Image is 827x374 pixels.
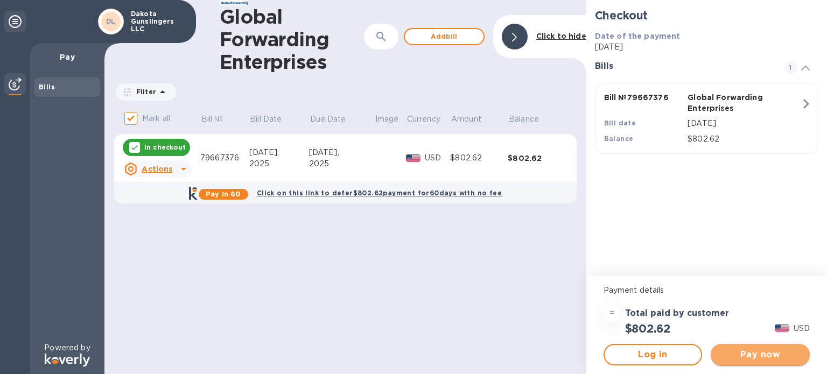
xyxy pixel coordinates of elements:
span: Add bill [413,30,475,43]
span: Bill № [201,114,237,125]
img: USD [406,154,420,162]
div: $802.62 [450,152,508,164]
b: Pay in 60 [206,190,241,198]
h1: Global Forwarding Enterprises [220,5,364,73]
p: Global Forwarding Enterprises [688,92,767,114]
span: 1 [784,61,797,74]
p: Bill № [201,114,223,125]
p: Pay [39,52,96,62]
p: Bill Date [250,114,282,125]
div: 2025 [249,158,309,170]
p: Payment details [604,285,810,296]
p: Mark all [142,113,170,124]
b: DL [106,17,116,25]
div: $802.62 [508,153,565,164]
span: Pay now [719,348,801,361]
p: Balance [509,114,539,125]
b: Balance [604,135,634,143]
span: Due Date [310,114,360,125]
b: Bills [39,83,55,91]
button: Pay now [711,344,810,365]
span: Amount [451,114,495,125]
p: USD [425,152,451,164]
img: Logo [45,354,90,366]
p: [DATE] [688,118,801,129]
p: [DATE] [595,41,818,53]
div: [DATE], [309,147,374,158]
div: = [604,305,621,322]
p: Amount [451,114,481,125]
span: Log in [613,348,693,361]
p: $802.62 [688,133,801,145]
p: Due Date [310,114,346,125]
button: Bill №79667376Global Forwarding EnterprisesBill date[DATE]Balance$802.62 [595,83,818,154]
p: Dakota Gunslingers LLC [131,10,185,33]
b: Click to hide [536,32,586,40]
h3: Bills [595,61,771,72]
p: Filter [132,87,156,96]
u: Actions [142,165,172,173]
span: Bill Date [250,114,296,125]
p: Image [375,114,399,125]
div: 79667376 [200,152,249,164]
p: In checkout [144,143,186,152]
p: Bill № 79667376 [604,92,684,103]
p: Powered by [44,342,90,354]
p: USD [794,323,810,334]
h2: $802.62 [625,322,670,335]
button: Log in [604,344,703,365]
div: [DATE], [249,147,309,158]
span: Balance [509,114,553,125]
img: USD [775,324,789,332]
button: Addbill [404,28,485,45]
b: Bill date [604,119,636,127]
b: Click on this link to defer $802.62 payment for 60 days with no fee [257,189,502,197]
h2: Checkout [595,9,818,22]
h3: Total paid by customer [625,308,729,319]
div: 2025 [309,158,374,170]
b: Date of the payment [595,32,681,40]
p: Currency [407,114,440,125]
